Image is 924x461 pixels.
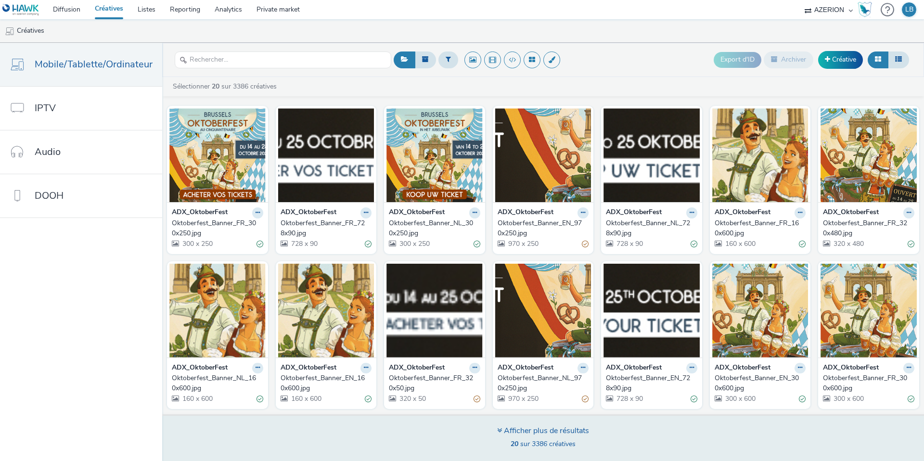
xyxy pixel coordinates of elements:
[35,145,61,159] span: Audio
[905,2,913,17] div: LB
[474,239,480,249] div: Valide
[169,108,266,202] img: Oktoberfest_Banner_FR_300x250.jpg visual
[821,108,917,202] img: Oktoberfest_Banner_FR_320x480.jpg visual
[181,394,213,403] span: 160 x 600
[498,207,553,218] strong: ADX_OktoberFest
[474,394,480,404] div: Partiellement valide
[823,373,914,393] a: Oktoberfest_Banner_FR_300x600.jpg
[2,4,39,16] img: undefined Logo
[172,373,259,393] div: Oktoberfest_Banner_NL_160x600.jpg
[606,207,662,218] strong: ADX_OktoberFest
[691,394,697,404] div: Valide
[495,108,591,202] img: Oktoberfest_Banner_EN_970x250.jpg visual
[5,26,14,36] img: mobile
[818,51,863,68] a: Créative
[35,57,153,71] span: Mobile/Tablette/Ordinateur
[278,264,374,358] img: Oktoberfest_Banner_EN_160x600.jpg visual
[606,363,662,374] strong: ADX_OktoberFest
[606,218,697,238] a: Oktoberfest_Banner_NL_728x90.jpg
[715,373,806,393] a: Oktoberfest_Banner_EN_300x600.jpg
[606,218,693,238] div: Oktoberfest_Banner_NL_728x90.jpg
[868,51,888,68] button: Grille
[398,239,430,248] span: 300 x 250
[582,394,589,404] div: Partiellement valide
[821,264,917,358] img: Oktoberfest_Banner_FR_300x600.jpg visual
[616,394,643,403] span: 728 x 90
[507,239,539,248] span: 970 x 250
[365,239,372,249] div: Valide
[908,394,914,404] div: Valide
[35,101,56,115] span: IPTV
[498,373,589,393] a: Oktoberfest_Banner_NL_970x250.jpg
[172,218,259,238] div: Oktoberfest_Banner_FR_300x250.jpg
[172,363,228,374] strong: ADX_OktoberFest
[290,239,318,248] span: 728 x 90
[281,363,336,374] strong: ADX_OktoberFest
[888,51,909,68] button: Liste
[365,394,372,404] div: Valide
[858,2,876,17] a: Hawk Academy
[908,239,914,249] div: Valide
[724,239,756,248] span: 160 x 600
[823,373,911,393] div: Oktoberfest_Banner_FR_300x600.jpg
[799,394,806,404] div: Valide
[691,239,697,249] div: Valide
[257,239,263,249] div: Valide
[389,373,480,393] a: Oktoberfest_Banner_FR_320x50.jpg
[281,218,368,238] div: Oktoberfest_Banner_FR_728x90.jpg
[833,394,864,403] span: 300 x 600
[498,218,589,238] a: Oktoberfest_Banner_EN_970x250.jpg
[715,207,770,218] strong: ADX_OktoberFest
[389,207,445,218] strong: ADX_OktoberFest
[799,239,806,249] div: Valide
[603,264,700,358] img: Oktoberfest_Banner_EN_728x90.jpg visual
[35,189,64,203] span: DOOH
[714,52,761,67] button: Export d'ID
[398,394,426,403] span: 320 x 50
[724,394,756,403] span: 300 x 600
[281,207,336,218] strong: ADX_OktoberFest
[172,207,228,218] strong: ADX_OktoberFest
[603,108,700,202] img: Oktoberfest_Banner_NL_728x90.jpg visual
[386,108,483,202] img: Oktoberfest_Banner_NL_300x250.jpg visual
[606,373,697,393] a: Oktoberfest_Banner_EN_728x90.jpg
[715,218,802,238] div: Oktoberfest_Banner_FR_160x600.jpg
[715,373,802,393] div: Oktoberfest_Banner_EN_300x600.jpg
[833,239,864,248] span: 320 x 480
[606,373,693,393] div: Oktoberfest_Banner_EN_728x90.jpg
[823,218,911,238] div: Oktoberfest_Banner_FR_320x480.jpg
[507,394,539,403] span: 970 x 250
[498,363,553,374] strong: ADX_OktoberFest
[511,439,518,448] strong: 20
[172,82,281,91] a: Sélectionner sur 3386 créatives
[764,51,813,68] button: Archiver
[389,218,476,238] div: Oktoberfest_Banner_NL_300x250.jpg
[498,218,585,238] div: Oktoberfest_Banner_EN_970x250.jpg
[582,239,589,249] div: Partiellement valide
[172,373,263,393] a: Oktoberfest_Banner_NL_160x600.jpg
[172,218,263,238] a: Oktoberfest_Banner_FR_300x250.jpg
[823,207,879,218] strong: ADX_OktoberFest
[290,394,321,403] span: 160 x 600
[281,373,372,393] a: Oktoberfest_Banner_EN_160x600.jpg
[511,439,576,448] span: sur 3386 créatives
[386,264,483,358] img: Oktoberfest_Banner_FR_320x50.jpg visual
[497,425,589,436] div: Afficher plus de résultats
[212,82,219,91] strong: 20
[858,2,872,17] img: Hawk Academy
[181,239,213,248] span: 300 x 250
[715,218,806,238] a: Oktoberfest_Banner_FR_160x600.jpg
[389,373,476,393] div: Oktoberfest_Banner_FR_320x50.jpg
[389,218,480,238] a: Oktoberfest_Banner_NL_300x250.jpg
[169,264,266,358] img: Oktoberfest_Banner_NL_160x600.jpg visual
[281,218,372,238] a: Oktoberfest_Banner_FR_728x90.jpg
[823,363,879,374] strong: ADX_OktoberFest
[495,264,591,358] img: Oktoberfest_Banner_NL_970x250.jpg visual
[257,394,263,404] div: Valide
[389,363,445,374] strong: ADX_OktoberFest
[712,108,808,202] img: Oktoberfest_Banner_FR_160x600.jpg visual
[278,108,374,202] img: Oktoberfest_Banner_FR_728x90.jpg visual
[823,218,914,238] a: Oktoberfest_Banner_FR_320x480.jpg
[175,51,391,68] input: Rechercher...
